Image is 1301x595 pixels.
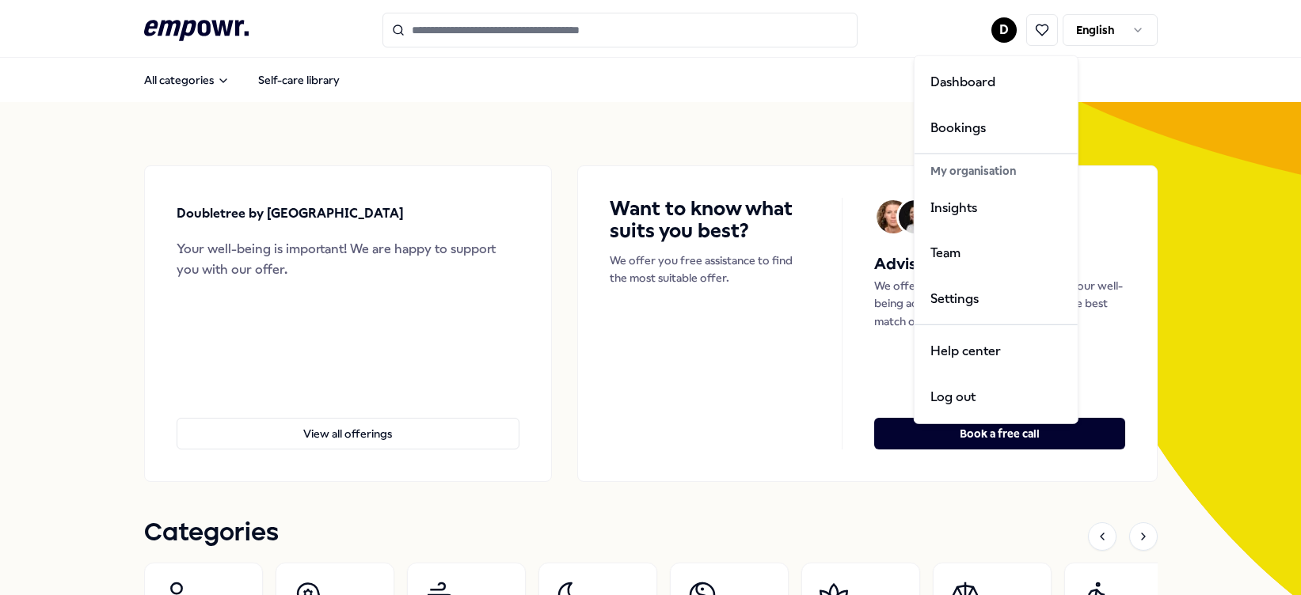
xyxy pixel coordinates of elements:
[918,157,1075,184] div: My organisation
[918,328,1075,374] a: Help center
[918,230,1075,276] a: Team
[918,104,1075,150] a: Bookings
[918,374,1075,420] div: Log out
[918,184,1075,230] a: Insights
[918,59,1075,105] a: Dashboard
[914,55,1078,424] div: D
[918,276,1075,322] a: Settings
